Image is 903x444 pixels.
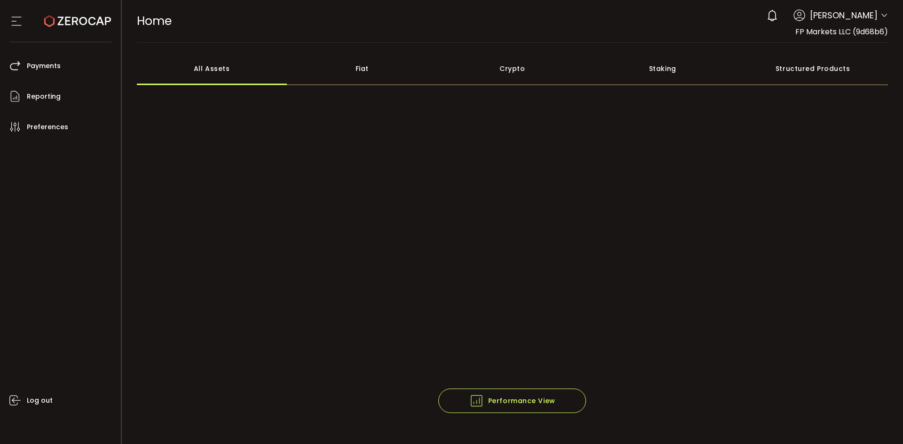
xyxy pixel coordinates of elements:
span: Performance View [469,394,555,408]
div: All Assets [137,52,287,85]
span: Log out [27,394,53,407]
div: Fiat [287,52,437,85]
span: Home [137,13,172,29]
span: Reporting [27,90,61,103]
span: Preferences [27,120,68,134]
span: Payments [27,59,61,73]
button: Performance View [438,389,586,413]
span: [PERSON_NAME] [810,9,878,22]
div: Structured Products [738,52,888,85]
div: Crypto [437,52,588,85]
div: Staking [587,52,738,85]
span: FP Markets LLC (9d68b6) [795,26,888,37]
